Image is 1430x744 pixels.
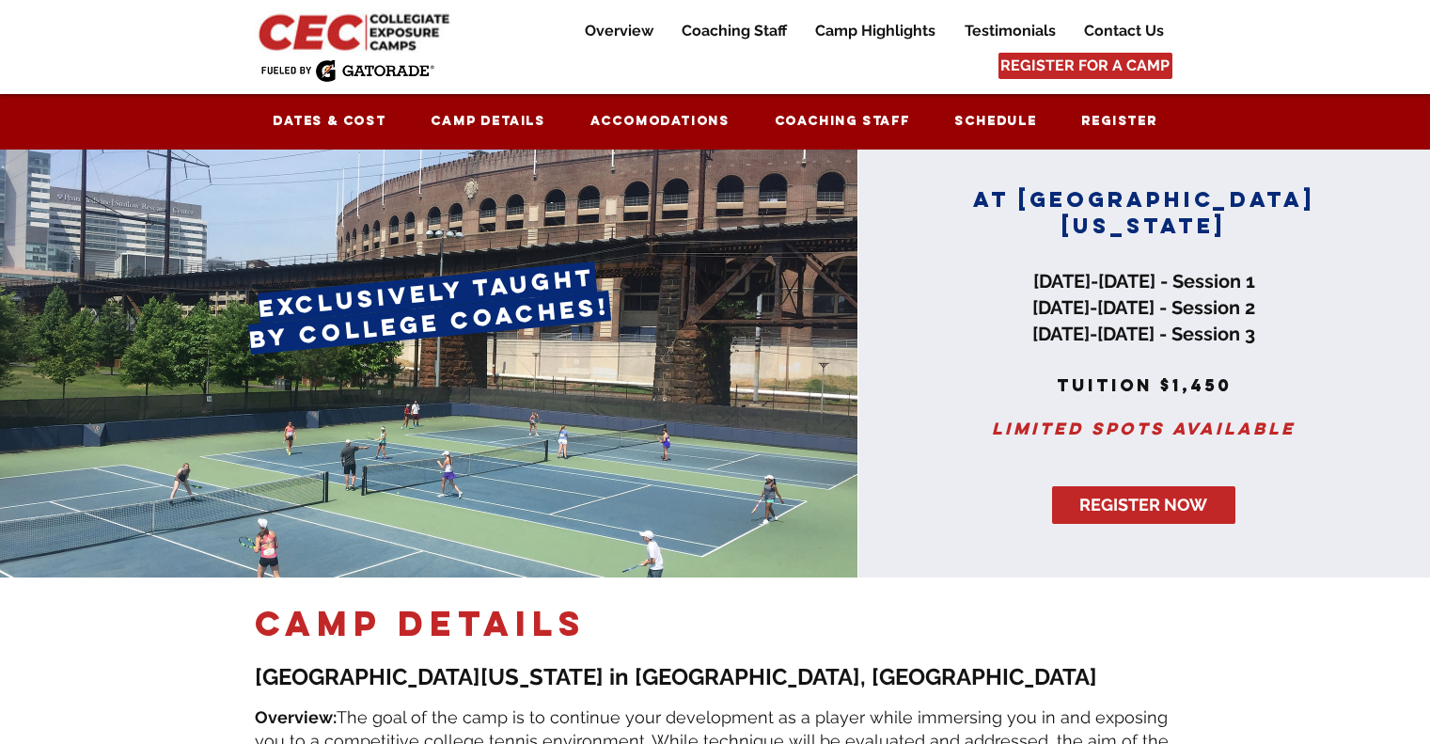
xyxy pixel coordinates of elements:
span: Dates & Cost [273,113,386,129]
a: Contact Us [1070,20,1177,42]
span: REGISTER NOW [1079,493,1207,516]
span: Overview:​ [255,707,337,727]
a: Accomodations [572,103,748,140]
a: Dates & Cost [255,103,405,140]
nav: Site [556,20,1177,42]
a: Coaching Staff [756,103,929,140]
span: Accomodations [590,113,730,129]
img: Fueled by Gatorade.png [260,59,434,82]
a: Register [1063,103,1176,140]
span: [DATE]-[DATE] - Session 1 [DATE]-[DATE] - Session 2 [DATE]-[DATE] - Session 3 [1032,270,1255,345]
span: Limited spots available [992,418,1296,439]
a: Coaching Staff [668,20,800,42]
a: REGISTER NOW [1052,486,1235,524]
span: camp DETAILS [255,602,586,645]
nav: Site [255,103,1176,140]
a: REGISTER FOR A CAMP [998,53,1172,79]
span: Camp Details [431,113,545,129]
span: AT [GEOGRAPHIC_DATA][US_STATE] [973,186,1315,239]
span: REGISTER FOR A CAMP [1000,55,1170,76]
span: [GEOGRAPHIC_DATA][US_STATE] in [GEOGRAPHIC_DATA], [GEOGRAPHIC_DATA] [255,663,1097,690]
span: Schedule [954,113,1036,129]
a: Testimonials [951,20,1069,42]
span: tuition $1,450 [1057,374,1232,396]
p: Coaching Staff [672,20,796,42]
a: Camp Details [413,103,564,140]
span: exclusively taught by college coaches! [248,261,611,355]
a: Camp Highlights [801,20,950,42]
p: Overview [575,20,663,42]
p: Camp Highlights [806,20,945,42]
span: Coaching Staff [775,113,910,129]
p: Contact Us [1075,20,1173,42]
p: Testimonials [955,20,1065,42]
img: CEC Logo Primary_edited.jpg [255,9,458,53]
a: Schedule [936,103,1056,140]
a: Overview [571,20,667,42]
span: Register [1081,113,1156,129]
